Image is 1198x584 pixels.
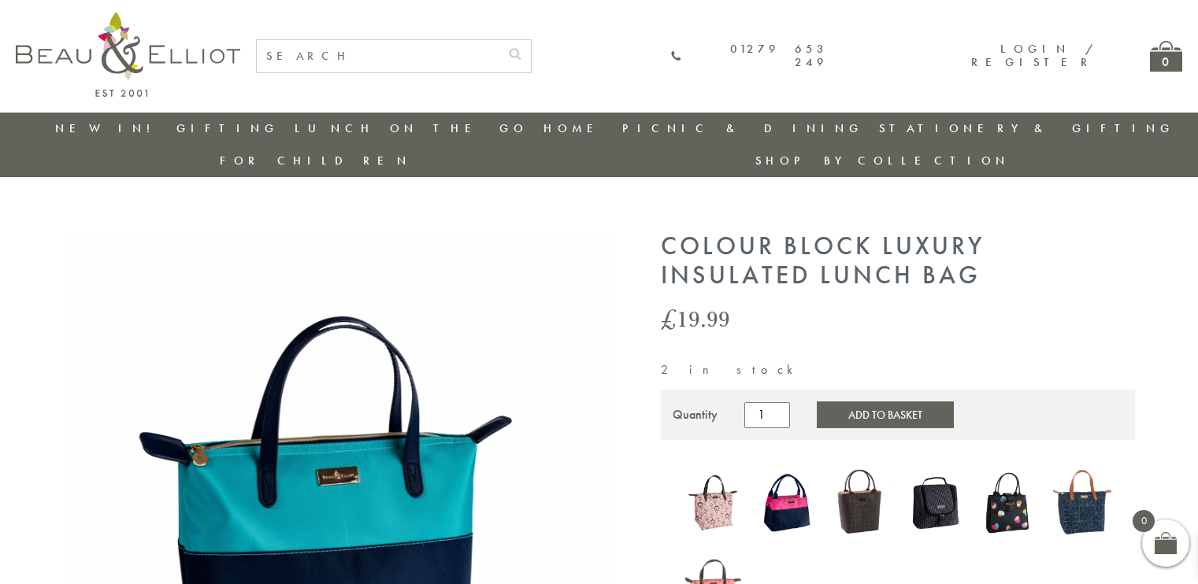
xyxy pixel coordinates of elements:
[661,302,730,335] bdi: 19.99
[1053,464,1111,545] a: Navy 7L Luxury Insulated Lunch Bag
[1150,41,1182,72] a: 0
[55,120,161,136] a: New in!
[661,232,1135,290] h1: Colour Block Luxury Insulated Lunch Bag
[758,465,816,544] a: Colour Block Insulated Lunch Bag
[295,120,528,136] a: Lunch On The Go
[906,465,964,544] a: Manhattan Larger Lunch Bag
[257,40,499,72] input: SEARCH
[832,465,890,541] img: Dove Insulated Lunch Bag
[906,465,964,541] img: Manhattan Larger Lunch Bag
[1133,510,1155,532] span: 0
[684,465,743,541] img: Boho Luxury Insulated Lunch Bag
[744,402,790,427] input: Product quantity
[16,12,240,97] img: logo
[817,401,954,428] button: Add to Basket
[673,408,718,422] div: Quantity
[979,468,1037,540] a: Emily Heart Insulated Lunch Bag
[220,153,411,168] a: For Children
[670,43,828,70] a: 01279 653 249
[971,41,1095,70] a: Login / Register
[979,468,1037,537] img: Emily Heart Insulated Lunch Bag
[879,120,1174,136] a: Stationery & Gifting
[832,465,890,544] a: Dove Insulated Lunch Bag
[1053,464,1111,541] img: Navy 7L Luxury Insulated Lunch Bag
[622,120,863,136] a: Picnic & Dining
[684,465,743,544] a: Boho Luxury Insulated Lunch Bag
[543,120,606,136] a: Home
[661,363,1135,377] p: 2 in stock
[758,465,816,541] img: Colour Block Insulated Lunch Bag
[176,120,279,136] a: Gifting
[755,153,1010,168] a: Shop by collection
[661,302,677,335] span: £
